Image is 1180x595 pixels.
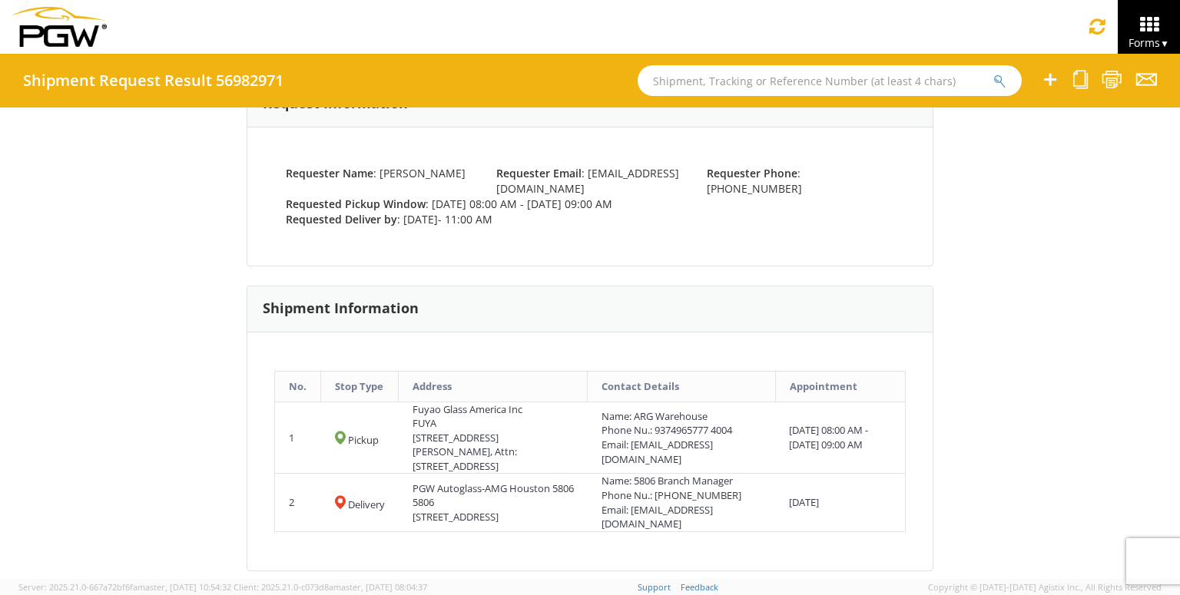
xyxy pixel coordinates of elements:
span: : [EMAIL_ADDRESS][DOMAIN_NAME] [496,166,679,196]
div: Name: 5806 Branch Manager [602,474,761,488]
th: Address [399,371,588,402]
span: Delivery [348,497,385,511]
span: - 11:00 AM [438,212,492,226]
span: Pickup [348,433,379,447]
strong: Requested Deliver by [286,212,397,226]
strong: Requested Pickup Window [286,197,426,211]
div: FUYA [413,416,574,431]
th: No. [275,371,321,402]
h3: Shipment Information [263,301,419,316]
h3: Request Information [263,96,408,111]
div: Email: [EMAIL_ADDRESS][DOMAIN_NAME] [602,438,761,466]
a: Feedback [681,581,718,593]
th: Contact Details [588,371,775,402]
span: : [DATE] 08:00 AM - [DATE] 09:00 AM [286,197,612,211]
div: Fuyao Glass America Inc [413,402,574,417]
div: PGW Autoglass-AMG Houston 5806 [413,481,574,496]
div: Phone Nu.: 9374965777 4004 [602,423,761,438]
strong: Requester Phone [707,166,797,180]
img: pgw-form-logo-1aaa8060b1cc70fad034.png [12,7,107,47]
input: Shipment, Tracking or Reference Number (at least 4 chars) [638,65,1022,96]
span: Copyright © [DATE]-[DATE] Agistix Inc., All Rights Reserved [928,581,1162,593]
span: Client: 2025.21.0-c073d8a [234,581,427,593]
span: Forms [1129,35,1169,50]
div: Name: ARG Warehouse [602,409,761,424]
span: : [PHONE_NUMBER] [707,166,802,196]
strong: Requester Name [286,166,373,180]
span: : [DATE] [286,212,492,226]
th: Appointment [775,371,905,402]
h4: Shipment Request Result 56982971 [23,72,283,89]
a: Support [638,581,671,593]
span: - [DATE] 09:00 AM [789,423,868,451]
span: ▼ [1160,37,1169,50]
td: 1 [275,402,321,474]
strong: Requester Email [496,166,582,180]
div: 5806 [413,495,574,510]
div: [STREET_ADDRESS] [413,510,574,524]
div: Email: [EMAIL_ADDRESS][DOMAIN_NAME] [602,503,761,531]
span: master, [DATE] 08:04:37 [333,581,427,593]
span: [DATE] [789,495,819,509]
div: Phone Nu.: [PHONE_NUMBER] [602,488,761,503]
span: master, [DATE] 10:54:32 [138,581,231,593]
span: Server: 2025.21.0-667a72bf6fa [18,581,231,593]
th: Stop Type [321,371,399,402]
span: [DATE] 08:00 AM [789,423,863,437]
span: : [PERSON_NAME] [286,166,466,180]
td: 2 [275,474,321,531]
div: [STREET_ADDRESS][PERSON_NAME], Attn: [STREET_ADDRESS] [413,431,574,474]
